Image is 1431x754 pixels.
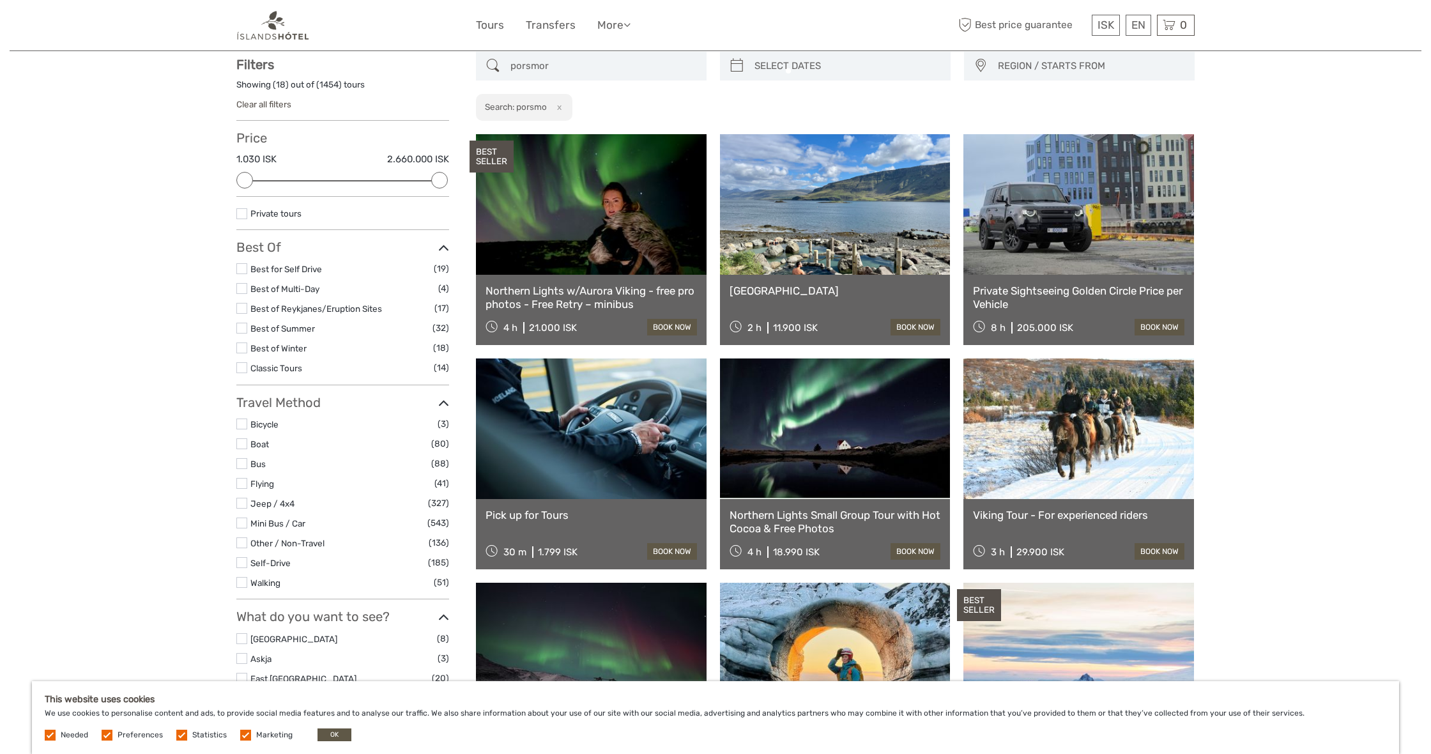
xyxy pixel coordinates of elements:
[973,509,1184,521] a: Viking Tour - For experienced riders
[1126,15,1151,36] div: EN
[250,363,302,373] a: Classic Tours
[250,538,325,548] a: Other / Non-Travel
[973,284,1184,311] a: Private Sightseeing Golden Circle Price per Vehicle
[431,436,449,451] span: (80)
[276,79,286,91] label: 18
[250,264,322,274] a: Best for Self Drive
[434,575,449,590] span: (51)
[529,322,577,334] div: 21.000 ISK
[597,16,631,35] a: More
[773,546,820,558] div: 18.990 ISK
[236,99,291,109] a: Clear all filters
[250,673,356,684] a: East [GEOGRAPHIC_DATA]
[236,395,449,410] h3: Travel Method
[485,102,547,112] h2: Search: porsmo
[438,281,449,296] span: (4)
[236,609,449,624] h3: What do you want to see?
[236,130,449,146] h3: Price
[432,671,449,686] span: (20)
[747,322,761,334] span: 2 h
[236,10,310,41] img: 1298-aa34540a-eaca-4c1b-b063-13e4b802c612_logo_small.png
[503,322,517,334] span: 4 h
[250,304,382,314] a: Best of Reykjanes/Eruption Sites
[250,518,305,528] a: Mini Bus / Car
[32,681,1399,754] div: We use cookies to personalise content and ads, to provide social media features and to analyse ou...
[431,456,449,471] span: (88)
[250,419,279,429] a: Bicycle
[749,55,944,77] input: SELECT DATES
[526,16,576,35] a: Transfers
[250,323,315,334] a: Best of Summer
[991,546,1005,558] span: 3 h
[773,322,818,334] div: 11.900 ISK
[486,509,697,521] a: Pick up for Tours
[147,20,162,35] button: Open LiveChat chat widget
[250,479,274,489] a: Flying
[503,546,526,558] span: 30 m
[538,546,578,558] div: 1.799 ISK
[1016,546,1064,558] div: 29.900 ISK
[428,496,449,511] span: (327)
[250,634,337,644] a: [GEOGRAPHIC_DATA]
[955,15,1089,36] span: Best price guarantee
[434,476,449,491] span: (41)
[61,730,88,741] label: Needed
[991,322,1006,334] span: 8 h
[250,578,280,588] a: Walking
[1135,319,1184,335] a: book now
[250,459,266,469] a: Bus
[192,730,227,741] label: Statistics
[250,498,295,509] a: Jeep / 4x4
[891,543,940,560] a: book now
[428,555,449,570] span: (185)
[476,16,504,35] a: Tours
[432,321,449,335] span: (32)
[45,694,1386,705] h5: This website uses cookies
[236,57,274,72] strong: Filters
[387,153,449,166] label: 2.660.000 ISK
[438,417,449,431] span: (3)
[891,319,940,335] a: book now
[438,651,449,666] span: (3)
[434,360,449,375] span: (14)
[18,22,144,33] p: We're away right now. Please check back later!
[1178,19,1189,31] span: 0
[236,79,449,98] div: Showing ( ) out of ( ) tours
[1135,543,1184,560] a: book now
[992,56,1188,77] button: REGION / STARTS FROM
[437,631,449,646] span: (8)
[549,100,566,114] button: x
[1098,19,1114,31] span: ISK
[505,55,700,77] input: SEARCH
[747,546,761,558] span: 4 h
[433,341,449,355] span: (18)
[250,343,307,353] a: Best of Winter
[647,319,697,335] a: book now
[250,558,291,568] a: Self-Drive
[256,730,293,741] label: Marketing
[427,516,449,530] span: (543)
[250,284,319,294] a: Best of Multi-Day
[250,654,272,664] a: Askja
[250,439,269,449] a: Boat
[434,301,449,316] span: (17)
[730,284,941,297] a: [GEOGRAPHIC_DATA]
[486,284,697,311] a: Northern Lights w/Aurora Viking - free pro photos - Free Retry – minibus
[1017,322,1073,334] div: 205.000 ISK
[470,141,514,173] div: BEST SELLER
[118,730,163,741] label: Preferences
[647,543,697,560] a: book now
[236,240,449,255] h3: Best Of
[434,261,449,276] span: (19)
[429,535,449,550] span: (136)
[730,509,941,535] a: Northern Lights Small Group Tour with Hot Cocoa & Free Photos
[318,728,351,741] button: OK
[319,79,339,91] label: 1454
[236,153,277,166] label: 1.030 ISK
[957,589,1001,621] div: BEST SELLER
[250,208,302,219] a: Private tours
